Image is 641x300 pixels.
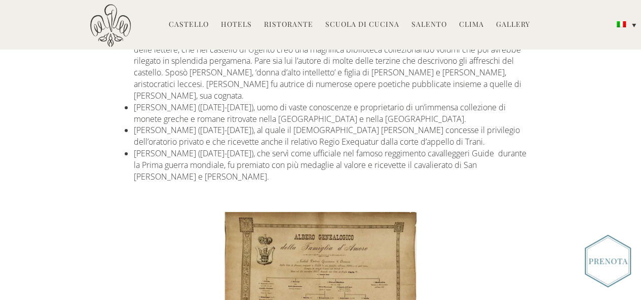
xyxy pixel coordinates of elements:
[459,19,484,31] a: Clima
[325,19,399,31] a: Scuola di Cucina
[169,19,209,31] a: Castello
[411,19,447,31] a: Salento
[617,21,626,27] img: Italiano
[134,124,527,148] li: [PERSON_NAME] ([DATE]-[DATE]), al quale il [DEMOGRAPHIC_DATA] [PERSON_NAME] concesse il privilegi...
[221,19,252,31] a: Hotels
[134,148,527,183] li: [PERSON_NAME] ([DATE]-[DATE]), che servì come ufficiale nel famoso reggimento cavalleggeri Guide ...
[134,102,527,125] li: [PERSON_NAME] ([DATE]-[DATE]), uomo di vaste conoscenze e proprietario di un’immensa collezione d...
[264,19,313,31] a: Ristorante
[585,235,631,287] img: Book_Button_Italian.png
[90,4,131,47] img: Castello di Ugento
[496,19,530,31] a: Gallery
